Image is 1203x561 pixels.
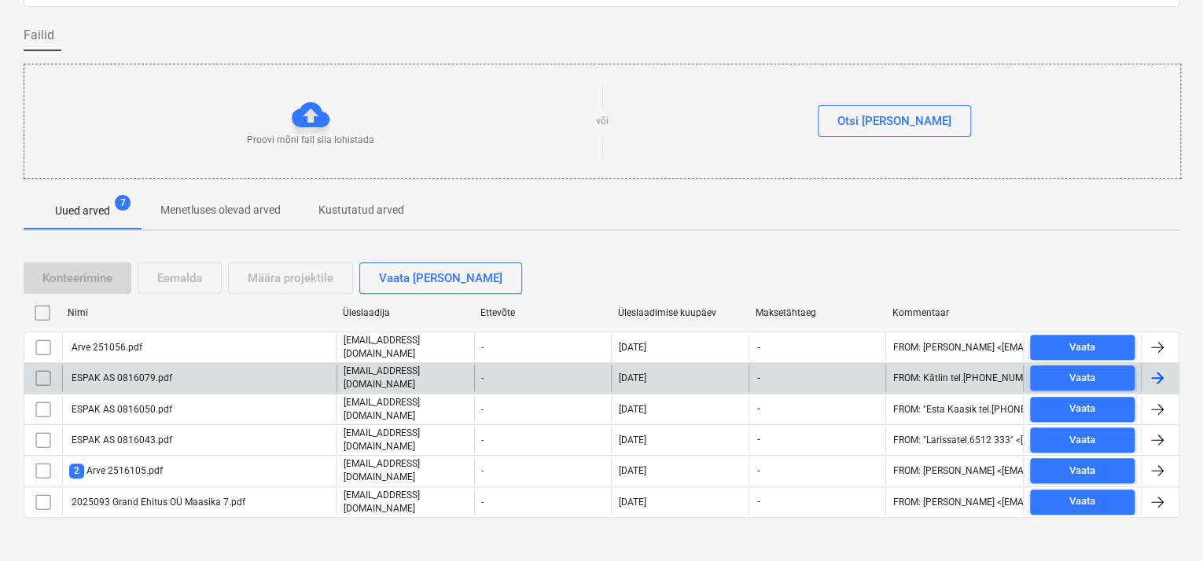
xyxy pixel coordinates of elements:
p: Proovi mõni fail siia lohistada [247,134,374,147]
button: Otsi [PERSON_NAME] [818,105,971,137]
div: ESPAK AS 0816043.pdf [69,434,172,445]
span: - [756,341,762,354]
button: Vaata [1030,365,1135,390]
p: [EMAIL_ADDRESS][DOMAIN_NAME] [344,396,468,423]
p: [EMAIL_ADDRESS][DOMAIN_NAME] [344,365,468,391]
span: 7 [115,195,131,211]
div: Arve 2516105.pdf [69,464,163,478]
div: - [474,457,612,484]
div: Vaata [1069,369,1095,387]
span: - [756,372,762,385]
div: - [474,396,612,423]
div: [DATE] [618,342,646,353]
div: Üleslaadimise kuupäev [617,307,742,318]
div: Vaata [1069,339,1095,357]
button: Vaata [1030,458,1135,483]
div: Arve 251056.pdf [69,342,142,353]
p: [EMAIL_ADDRESS][DOMAIN_NAME] [344,334,468,361]
div: Nimi [68,307,330,318]
div: [DATE] [618,497,646,508]
span: - [756,402,762,416]
span: - [756,495,762,508]
p: Menetluses olevad arved [160,202,281,218]
div: - [474,489,612,515]
div: [DATE] [618,465,646,476]
button: Vaata [PERSON_NAME] [359,262,522,294]
div: [DATE] [618,372,646,383]
div: Ettevõte [480,307,605,318]
p: Kustutatud arved [318,202,404,218]
div: Vaata [1069,462,1095,480]
p: Uued arved [55,203,110,219]
div: 2025093 Grand Ehitus OÜ Maasika 7.pdf [69,497,245,508]
div: Maksetähtaeg [755,307,880,318]
button: Vaata [1030,397,1135,422]
div: ESPAK AS 0816079.pdf [69,372,172,383]
div: Vaata [1069,431,1095,449]
div: - [474,334,612,361]
button: Vaata [1030,427,1135,453]
div: - [474,365,612,391]
p: või [596,115,609,128]
div: [DATE] [618,434,646,445]
span: Failid [24,26,54,45]
div: Proovi mõni fail siia lohistadavõiOtsi [PERSON_NAME] [24,64,1181,179]
div: Vaata [PERSON_NAME] [379,268,502,288]
div: Otsi [PERSON_NAME] [837,111,951,131]
span: 2 [69,464,84,478]
button: Vaata [1030,489,1135,515]
p: [EMAIL_ADDRESS][DOMAIN_NAME] [344,489,468,515]
div: Kommentaar [892,307,1017,318]
div: Üleslaadija [343,307,468,318]
button: Vaata [1030,335,1135,360]
div: Vaata [1069,493,1095,511]
div: [DATE] [618,404,646,415]
div: - [474,427,612,453]
span: - [756,433,762,446]
span: - [756,464,762,478]
div: Vaata [1069,400,1095,418]
p: [EMAIL_ADDRESS][DOMAIN_NAME] [344,427,468,453]
div: ESPAK AS 0816050.pdf [69,404,172,415]
iframe: Chat Widget [1124,486,1203,561]
p: [EMAIL_ADDRESS][DOMAIN_NAME] [344,457,468,484]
